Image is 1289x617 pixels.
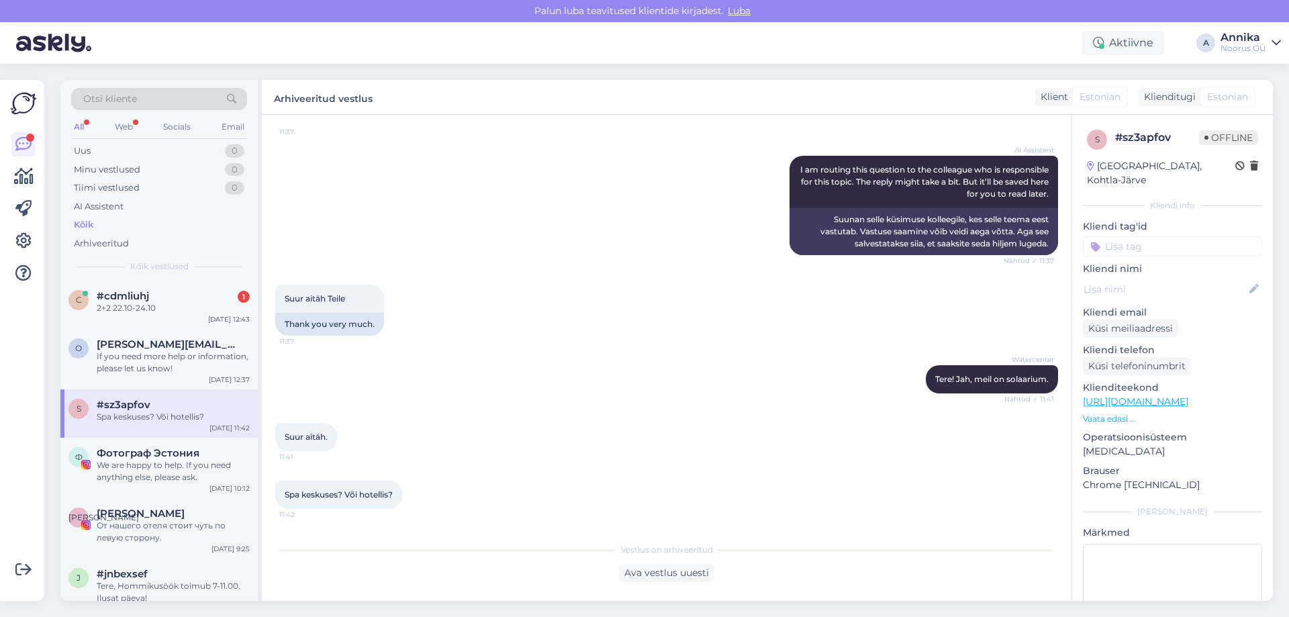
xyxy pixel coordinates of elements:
[1004,256,1054,266] span: Nähtud ✓ 11:37
[74,181,140,195] div: Tiimi vestlused
[74,237,129,250] div: Arhiveeritud
[74,218,93,232] div: Kõik
[130,260,189,273] span: Kõik vestlused
[1082,31,1164,55] div: Aktiivne
[97,338,236,350] span: olga.kosolapova.001@gmail.com
[279,127,330,137] span: 11:37
[238,291,250,303] div: 1
[97,350,250,375] div: If you need more help or information, please let us know!
[1083,413,1262,425] p: Vaata edasi ...
[1083,343,1262,357] p: Kliendi telefon
[1083,199,1262,211] div: Kliendi info
[619,564,714,582] div: Ava vestlus uuesti
[74,144,91,158] div: Uus
[76,295,82,305] span: c
[274,88,373,106] label: Arhiveeritud vestlus
[1083,305,1262,320] p: Kliendi email
[1196,34,1215,52] div: A
[275,313,384,336] div: Thank you very much.
[1087,159,1235,187] div: [GEOGRAPHIC_DATA], Kohtla-Järve
[77,404,81,414] span: s
[1139,90,1196,104] div: Klienditugi
[97,399,150,411] span: #sz3apfov
[97,508,185,520] span: Николь Солтрук
[74,163,140,177] div: Minu vestlused
[160,118,193,136] div: Socials
[1221,43,1266,54] div: Noorus OÜ
[1004,354,1054,365] span: Watercenter
[225,181,244,195] div: 0
[1004,394,1054,404] span: Nähtud ✓ 11:41
[285,293,345,303] span: Suur aitäh Teile
[83,92,137,106] span: Otsi kliente
[1080,90,1120,104] span: Estonian
[68,512,139,522] span: [PERSON_NAME]
[97,520,250,544] div: От нашего отеля стоит чуть по левую сторону.
[285,432,328,442] span: Suur aitäh.
[1083,320,1178,338] div: Küsi meiliaadressi
[935,374,1049,384] span: Tere! Jah, meil on solaarium.
[208,314,250,324] div: [DATE] 12:43
[279,510,330,520] span: 11:42
[75,343,82,353] span: o
[225,163,244,177] div: 0
[219,118,247,136] div: Email
[1083,236,1262,256] input: Lisa tag
[97,580,250,604] div: Tere, Hommikusöök toimub 7-11.00. Ilusat päeva!
[724,5,755,17] span: Luba
[1083,526,1262,540] p: Märkmed
[285,489,393,500] span: Spa keskuses? Või hotellis?
[97,302,250,314] div: 2+2 22.10-24.10
[209,375,250,385] div: [DATE] 12:37
[279,336,330,346] span: 11:37
[1083,430,1262,444] p: Operatsioonisüsteem
[77,573,81,583] span: j
[1084,282,1247,297] input: Lisa nimi
[97,411,250,423] div: Spa keskuses? Või hotellis?
[1083,444,1262,459] p: [MEDICAL_DATA]
[11,91,36,116] img: Askly Logo
[1207,90,1248,104] span: Estonian
[1221,32,1266,43] div: Annika
[1221,32,1281,54] a: AnnikaNoorus OÜ
[1035,90,1068,104] div: Klient
[97,290,149,302] span: #cdmliuhj
[1004,145,1054,155] span: AI Assistent
[225,144,244,158] div: 0
[790,208,1058,255] div: Suunan selle küsimuse kolleegile, kes selle teema eest vastutab. Vastuse saamine võib veidi aega ...
[800,164,1051,199] span: I am routing this question to the colleague who is responsible for this topic. The reply might ta...
[1083,381,1262,395] p: Klienditeekond
[1083,395,1188,408] a: [URL][DOMAIN_NAME]
[97,459,250,483] div: We are happy to help. If you need anything else, please ask.
[209,483,250,493] div: [DATE] 10:12
[112,118,136,136] div: Web
[97,568,148,580] span: #jnbexsef
[1083,262,1262,276] p: Kliendi nimi
[1115,130,1199,146] div: # sz3apfov
[1199,130,1258,145] span: Offline
[74,200,124,213] div: AI Assistent
[211,544,250,554] div: [DATE] 9:25
[621,544,713,556] span: Vestlus on arhiveeritud
[1095,134,1100,144] span: s
[1083,464,1262,478] p: Brauser
[1083,357,1191,375] div: Küsi telefoninumbrit
[209,423,250,433] div: [DATE] 11:42
[279,452,330,462] span: 11:41
[1083,220,1262,234] p: Kliendi tag'id
[97,447,199,459] span: Фотограф Эстония
[1083,506,1262,518] div: [PERSON_NAME]
[1083,478,1262,492] p: Chrome [TECHNICAL_ID]
[71,118,87,136] div: All
[75,452,83,462] span: Ф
